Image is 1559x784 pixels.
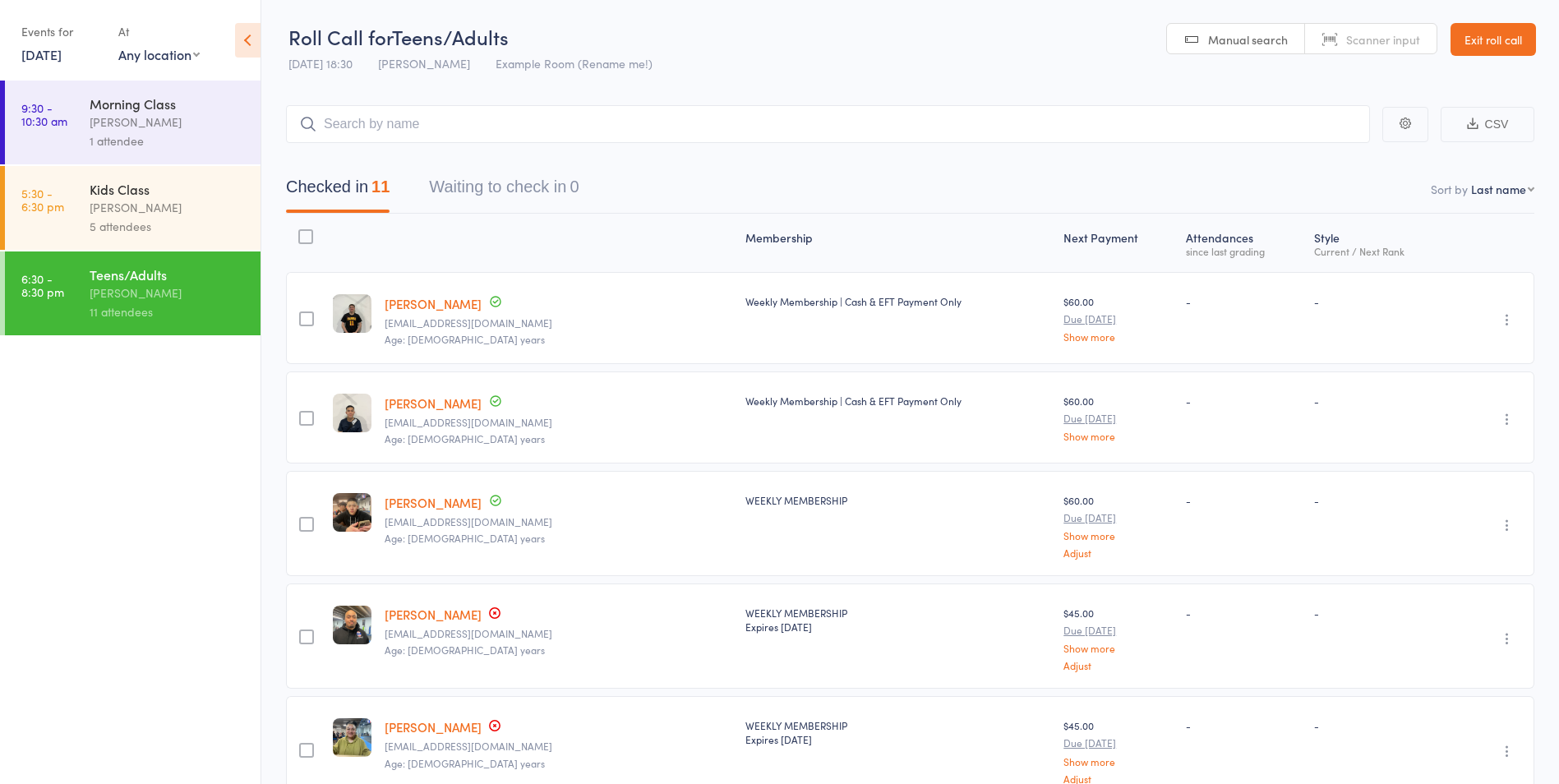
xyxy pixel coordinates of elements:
[1471,181,1526,197] div: Last name
[745,606,1051,634] div: WEEKLY MEMBERSHIP
[90,198,247,217] div: [PERSON_NAME]
[1314,493,1445,507] div: -
[385,643,545,657] span: Age: [DEMOGRAPHIC_DATA] years
[90,302,247,321] div: 11 attendees
[1063,413,1173,424] small: Due [DATE]
[90,217,247,236] div: 5 attendees
[90,284,247,302] div: [PERSON_NAME]
[1063,530,1173,541] a: Show more
[1346,31,1420,48] span: Scanner input
[1179,221,1308,265] div: Atten­dances
[21,187,64,213] time: 5:30 - 6:30 pm
[745,620,1051,634] div: Expires [DATE]
[1314,718,1445,732] div: -
[1314,606,1445,620] div: -
[90,131,247,150] div: 1 attendee
[385,317,732,329] small: matt.cierpisz@gmail.com
[1063,394,1173,441] div: $60.00
[1063,643,1173,653] a: Show more
[118,45,200,63] div: Any location
[21,101,67,127] time: 9:30 - 10:30 am
[739,221,1058,265] div: Membership
[286,105,1370,143] input: Search by name
[90,95,247,113] div: Morning Class
[745,732,1051,746] div: Expires [DATE]
[1063,512,1173,523] small: Due [DATE]
[288,55,353,71] span: [DATE] 18:30
[21,18,102,45] div: Events for
[90,113,247,131] div: [PERSON_NAME]
[1063,294,1173,342] div: $60.00
[1063,718,1173,783] div: $45.00
[1063,737,1173,749] small: Due [DATE]
[90,265,247,284] div: Teens/Adults
[1057,221,1179,265] div: Next Payment
[745,394,1051,408] div: Weekly Membership | Cash & EFT Payment Only
[1063,660,1173,671] a: Adjust
[5,81,261,164] a: 9:30 -10:30 amMorning Class[PERSON_NAME]1 attendee
[385,494,482,511] a: [PERSON_NAME]
[333,493,371,532] img: image1752144174.png
[570,178,579,196] div: 0
[385,628,732,639] small: Vaiolat59@gmail.com
[385,516,732,528] small: Edwinhuang720@gmail.com
[385,718,482,736] a: [PERSON_NAME]
[1314,246,1445,256] div: Current / Next Rank
[1186,294,1301,308] div: -
[745,493,1051,507] div: WEEKLY MEMBERSHIP
[1063,606,1173,671] div: $45.00
[1431,181,1468,197] label: Sort by
[378,55,470,71] span: [PERSON_NAME]
[1186,718,1301,732] div: -
[1441,107,1534,142] button: CSV
[1063,625,1173,636] small: Due [DATE]
[288,23,392,50] span: Roll Call for
[385,756,545,770] span: Age: [DEMOGRAPHIC_DATA] years
[5,251,261,335] a: 6:30 -8:30 pmTeens/Adults[PERSON_NAME]11 attendees
[1308,221,1451,265] div: Style
[1063,756,1173,767] a: Show more
[5,166,261,250] a: 5:30 -6:30 pmKids Class[PERSON_NAME]5 attendees
[385,417,732,428] small: donickolas@gmail.com
[90,180,247,198] div: Kids Class
[1063,493,1173,558] div: $60.00
[21,45,62,63] a: [DATE]
[1186,394,1301,408] div: -
[385,606,482,623] a: [PERSON_NAME]
[385,431,545,445] span: Age: [DEMOGRAPHIC_DATA] years
[392,23,509,50] span: Teens/Adults
[1063,773,1173,784] a: Adjust
[286,169,390,213] button: Checked in11
[118,18,200,45] div: At
[385,295,482,312] a: [PERSON_NAME]
[1451,23,1536,56] a: Exit roll call
[385,531,545,545] span: Age: [DEMOGRAPHIC_DATA] years
[385,332,545,346] span: Age: [DEMOGRAPHIC_DATA] years
[1314,394,1445,408] div: -
[333,294,371,333] img: image1749117602.png
[385,394,482,412] a: [PERSON_NAME]
[21,272,64,298] time: 6:30 - 8:30 pm
[385,740,732,752] small: Vaiolat59@hotmail.com
[1063,331,1173,342] a: Show more
[333,718,371,757] img: image1748944230.png
[745,718,1051,746] div: WEEKLY MEMBERSHIP
[333,606,371,644] img: image1748944383.png
[1186,246,1301,256] div: since last grading
[429,169,579,213] button: Waiting to check in0
[1186,493,1301,507] div: -
[333,394,371,432] img: image1749117639.png
[1063,313,1173,325] small: Due [DATE]
[1314,294,1445,308] div: -
[1186,606,1301,620] div: -
[1063,547,1173,558] a: Adjust
[1063,431,1173,441] a: Show more
[371,178,390,196] div: 11
[496,55,653,71] span: Example Room (Rename me!)
[745,294,1051,308] div: Weekly Membership | Cash & EFT Payment Only
[1208,31,1288,48] span: Manual search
